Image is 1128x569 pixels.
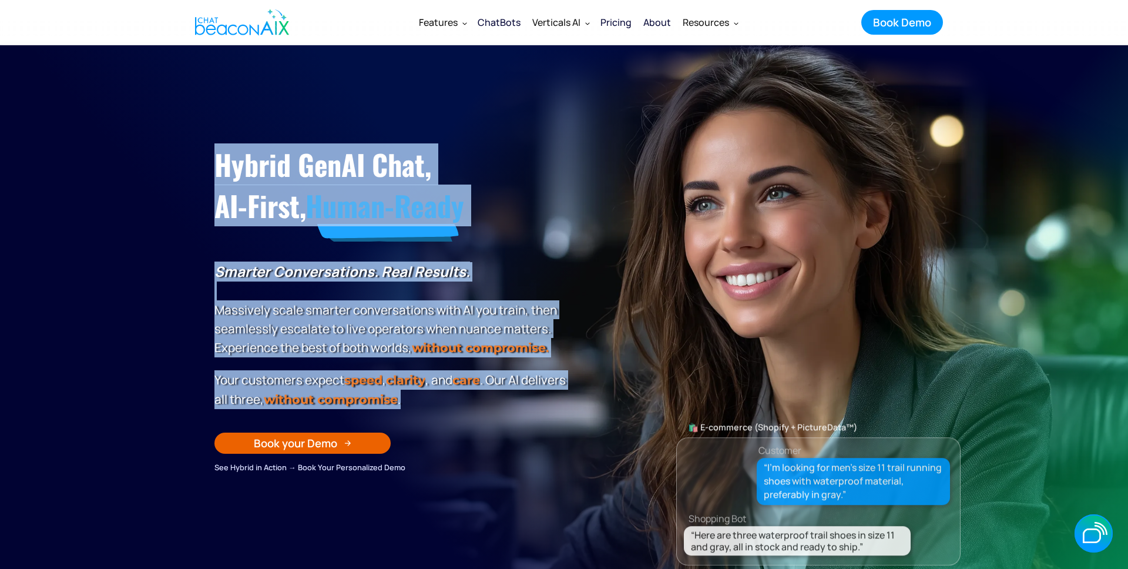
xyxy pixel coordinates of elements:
p: Your customers expect , , and . Our Al delivers all three, . [214,370,570,409]
a: Book Demo [861,10,943,35]
div: Shopping Bot [689,510,972,526]
a: Pricing [595,7,637,38]
img: Dropdown [734,21,738,25]
div: “I’m looking for men’s size 11 trail running shoes with waterproof material, preferably in gray.” [764,461,944,502]
div: Verticals AI [526,8,595,36]
img: Arrow [344,440,351,447]
div: ChatBots [478,14,521,31]
a: home [185,2,296,43]
div: Features [413,8,472,36]
p: Massively scale smarter conversations with AI you train, then seamlessly escalate to live operato... [214,262,570,357]
div: See Hybrid in Action → Book Your Personalized Demo [214,461,570,474]
div: About [643,14,671,31]
strong: speed [344,373,382,387]
div: Verticals AI [532,14,580,31]
h1: Hybrid GenAI Chat, AI-First, [214,144,570,227]
a: About [637,7,677,38]
img: Dropdown [462,21,467,25]
img: Dropdown [585,21,590,25]
div: 🛍️ E-commerce (Shopify + PictureData™) [677,419,960,436]
span: Human-Ready [305,185,464,226]
div: Book your Demo [254,436,337,451]
strong: Smarter Conversations. Real Results. [214,262,470,281]
span: care [452,373,480,387]
span: clarity [386,373,425,387]
div: Features [419,14,458,31]
div: Customer [758,442,801,458]
a: ChatBots [472,7,526,38]
span: without compromise [264,392,398,407]
div: Book Demo [873,15,931,30]
strong: without compromise. [412,340,549,355]
div: Resources [683,14,729,31]
div: Resources [677,8,743,36]
a: Book your Demo [214,433,391,454]
div: Pricing [600,14,632,31]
